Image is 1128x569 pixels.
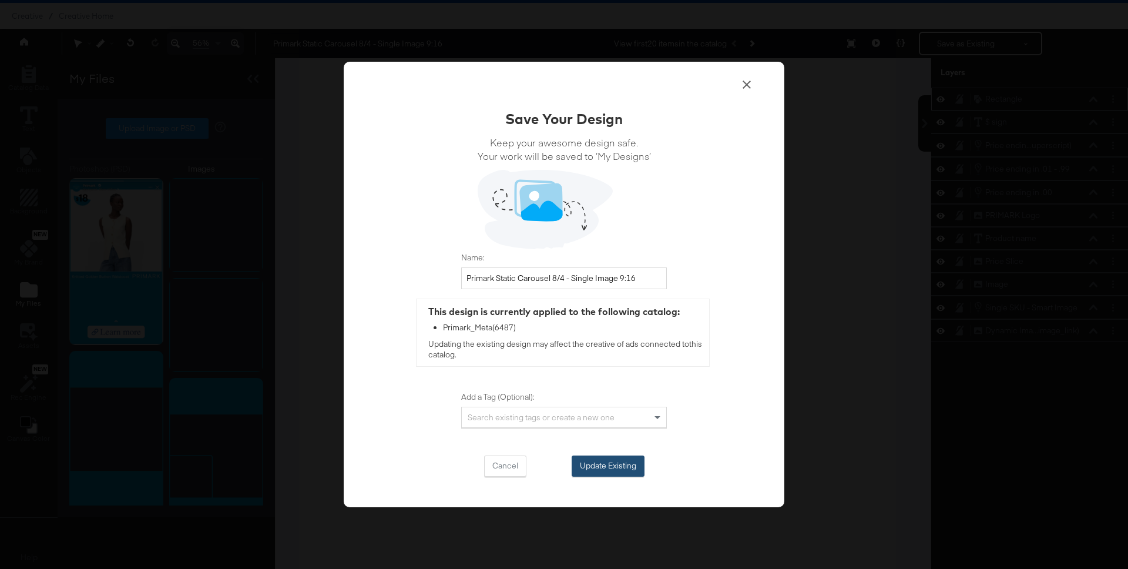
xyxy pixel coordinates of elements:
[462,407,666,427] div: Search existing tags or create a new one
[461,252,667,263] label: Name:
[443,322,703,333] div: Primark_Meta ( 6487 )
[417,299,709,366] div: Updating the existing design may affect the creative of ads connected to this catalog .
[428,305,703,319] div: This design is currently applied to the following catalog:
[572,456,644,477] button: Update Existing
[478,149,651,163] span: Your work will be saved to ‘My Designs’
[505,109,623,129] div: Save Your Design
[478,136,651,149] span: Keep your awesome design safe.
[461,391,667,403] label: Add a Tag (Optional):
[484,456,526,477] button: Cancel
